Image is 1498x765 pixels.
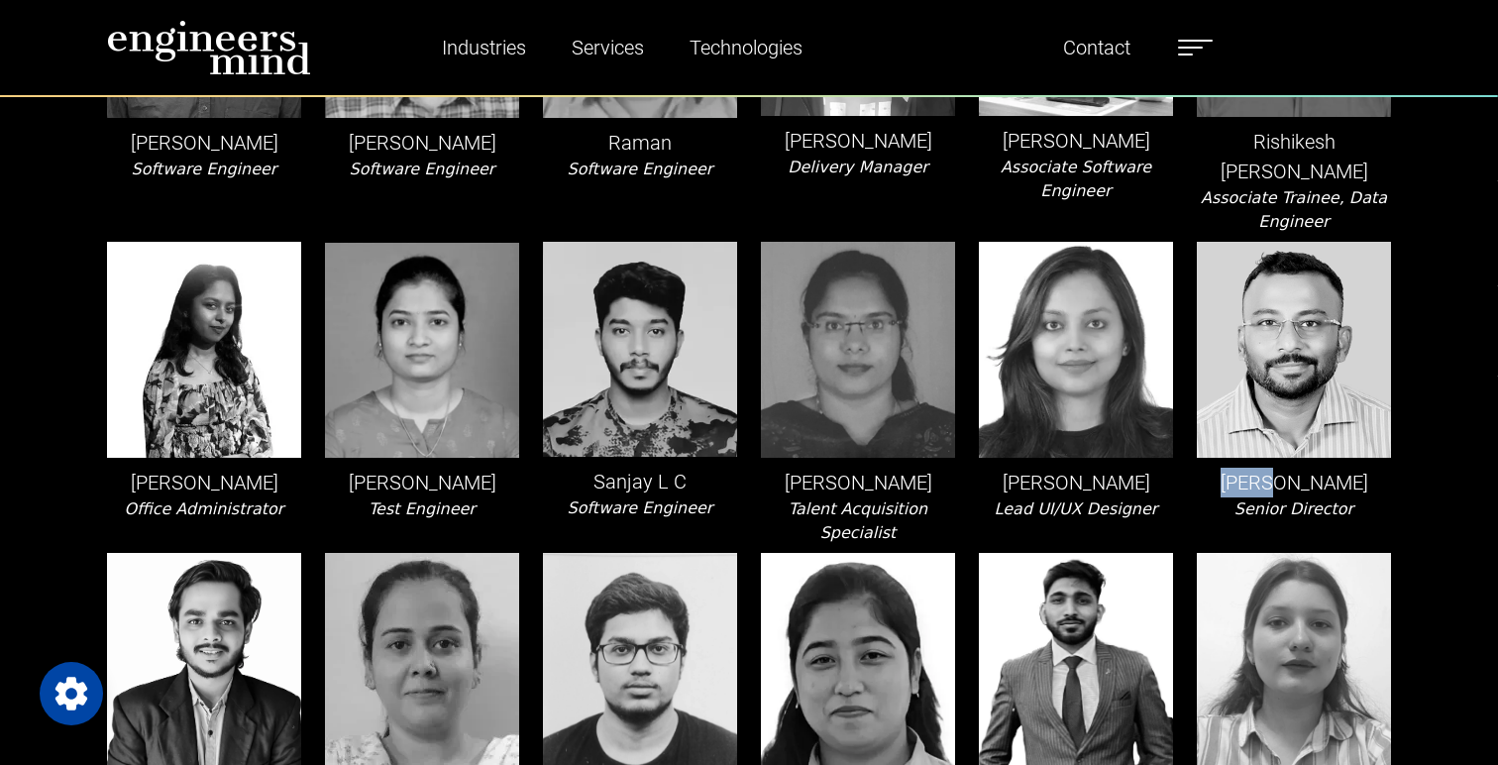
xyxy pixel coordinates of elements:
[1201,188,1387,231] i: Associate Trainee, Data Engineer
[761,468,955,497] p: [PERSON_NAME]
[979,468,1173,497] p: [PERSON_NAME]
[761,242,955,457] img: leader-img
[682,25,810,70] a: Technologies
[107,468,301,497] p: [PERSON_NAME]
[1234,499,1353,518] i: Senior Director
[107,242,301,457] img: leader-img
[543,467,737,496] p: Sanjay L C
[1197,242,1391,457] img: leader-img
[107,20,311,75] img: logo
[325,242,519,457] img: leader-img
[125,499,284,518] i: Office Administrator
[761,126,955,156] p: [PERSON_NAME]
[543,242,737,457] img: leader-img
[564,25,652,70] a: Services
[568,160,713,178] i: Software Engineer
[979,126,1173,156] p: [PERSON_NAME]
[789,499,927,542] i: Talent Acquisition Specialist
[995,499,1158,518] i: Lead UI/UX Designer
[1197,127,1391,186] p: Rishikesh [PERSON_NAME]
[788,158,928,176] i: Delivery Manager
[1197,468,1391,497] p: [PERSON_NAME]
[543,128,737,158] p: Raman
[979,242,1173,457] img: leader-img
[1055,25,1138,70] a: Contact
[325,468,519,497] p: [PERSON_NAME]
[325,128,519,158] p: [PERSON_NAME]
[434,25,534,70] a: Industries
[107,128,301,158] p: [PERSON_NAME]
[325,553,519,765] img: leader-img
[350,160,495,178] i: Software Engineer
[568,498,713,517] i: Software Engineer
[132,160,277,178] i: Software Engineer
[1001,158,1151,200] i: Associate Software Engineer
[369,499,476,518] i: Test Engineer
